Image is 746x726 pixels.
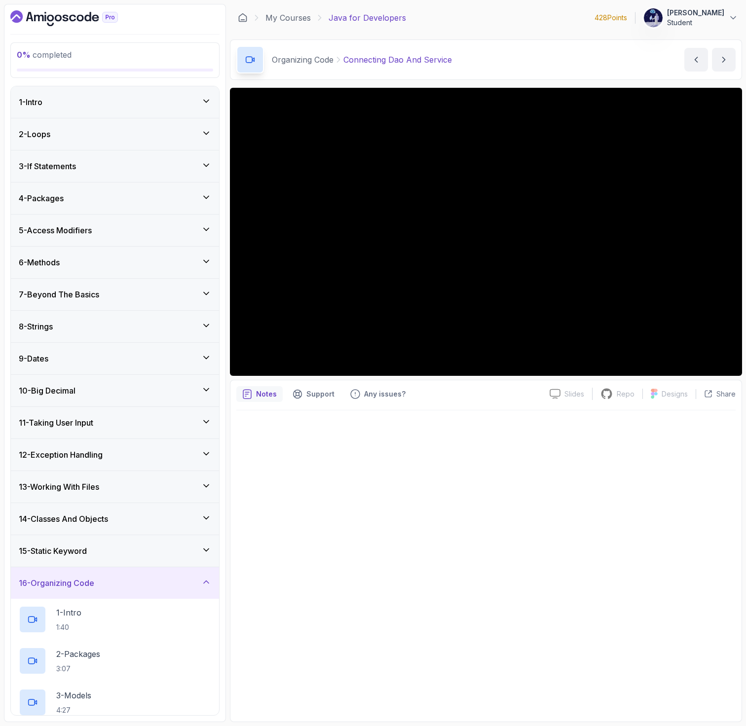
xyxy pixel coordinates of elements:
button: 13-Working With Files [11,471,219,503]
iframe: 6 - Connecting DAO and Service [230,88,742,376]
p: Organizing Code [272,54,334,66]
button: 6-Methods [11,247,219,278]
button: 16-Organizing Code [11,567,219,599]
a: My Courses [265,12,311,24]
p: Slides [564,389,584,399]
span: completed [17,50,72,60]
h3: 15 - Static Keyword [19,545,87,557]
a: Dashboard [10,10,141,26]
button: 4-Packages [11,182,219,214]
p: Designs [662,389,688,399]
button: 2-Loops [11,118,219,150]
p: Notes [256,389,277,399]
button: 14-Classes And Objects [11,503,219,535]
button: 3-Models4:27 [19,689,211,716]
h3: 4 - Packages [19,192,64,204]
h3: 1 - Intro [19,96,42,108]
img: user profile image [644,8,663,27]
h3: 5 - Access Modifiers [19,224,92,236]
span: 0 % [17,50,31,60]
p: Share [716,389,736,399]
button: Share [696,389,736,399]
p: 1 - Intro [56,607,81,618]
p: 3 - Models [56,690,91,701]
h3: 14 - Classes And Objects [19,513,108,525]
h3: 16 - Organizing Code [19,577,94,589]
button: previous content [684,48,708,72]
button: 9-Dates [11,343,219,374]
h3: 8 - Strings [19,321,53,332]
h3: 11 - Taking User Input [19,417,93,429]
h3: 9 - Dates [19,353,48,364]
h3: 2 - Loops [19,128,50,140]
button: 12-Exception Handling [11,439,219,471]
button: next content [712,48,736,72]
a: Dashboard [238,13,248,23]
h3: 10 - Big Decimal [19,385,75,397]
h3: 7 - Beyond The Basics [19,289,99,300]
p: Connecting Dao And Service [343,54,452,66]
p: 4:27 [56,705,91,715]
button: Support button [287,386,340,402]
p: Java for Developers [329,12,406,24]
button: 3-If Statements [11,150,219,182]
button: 2-Packages3:07 [19,647,211,675]
button: 15-Static Keyword [11,535,219,567]
iframe: chat widget [685,664,746,711]
p: 428 Points [595,13,627,23]
p: [PERSON_NAME] [667,8,724,18]
button: user profile image[PERSON_NAME]Student [643,8,738,28]
button: 1-Intro [11,86,219,118]
h3: 13 - Working With Files [19,481,99,493]
button: 1-Intro1:40 [19,606,211,633]
h3: 3 - If Statements [19,160,76,172]
p: 3:07 [56,664,100,674]
button: Feedback button [344,386,411,402]
button: 10-Big Decimal [11,375,219,406]
h3: 6 - Methods [19,256,60,268]
p: 2 - Packages [56,648,100,660]
p: Support [306,389,335,399]
h3: 12 - Exception Handling [19,449,103,461]
p: Repo [617,389,634,399]
p: Student [667,18,724,28]
button: 7-Beyond The Basics [11,279,219,310]
p: 1:40 [56,622,81,632]
button: 8-Strings [11,311,219,342]
button: 11-Taking User Input [11,407,219,438]
p: Any issues? [364,389,406,399]
button: notes button [236,386,283,402]
button: 5-Access Modifiers [11,215,219,246]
